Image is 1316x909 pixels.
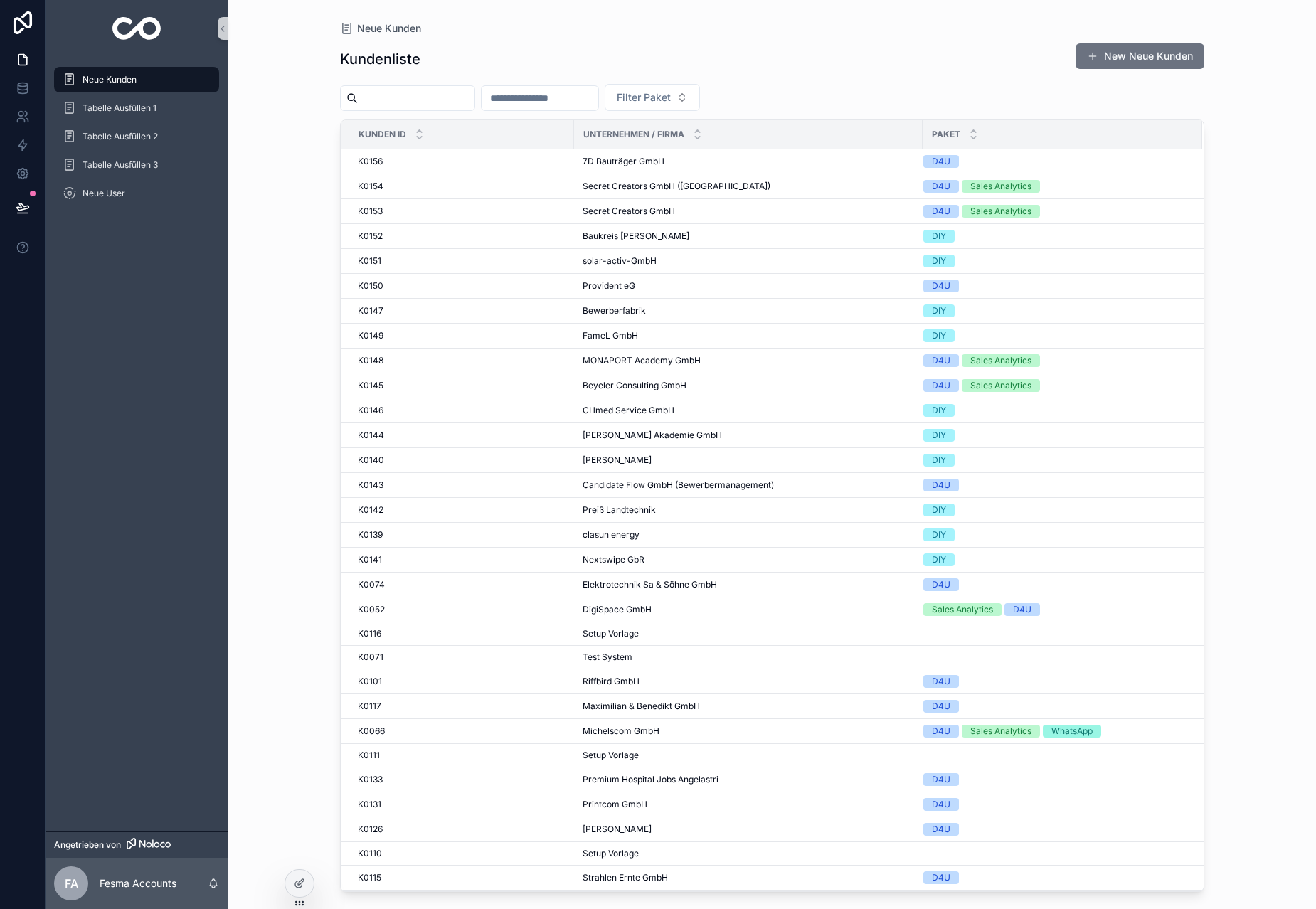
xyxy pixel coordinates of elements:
[583,380,914,391] a: Beyeler Consulting GmbH
[583,701,700,712] span: Maximilian & Benedikt GmbH
[932,528,946,541] div: DIY
[583,380,686,391] span: Beyeler Consulting GmbH
[358,799,566,810] a: K0131
[358,774,383,785] span: K0133
[583,872,914,883] a: Strahlen Ernte GmbH
[583,652,914,663] a: Test System
[358,848,566,859] a: K0110
[358,504,383,516] span: K0142
[358,206,383,217] span: K0153
[358,750,566,761] a: K0111
[583,230,914,242] a: Baukreis [PERSON_NAME]
[923,504,1185,516] a: DIY
[923,354,1185,367] a: D4USales Analytics
[358,405,383,416] span: K0146
[932,479,950,491] div: D4U
[358,181,566,192] a: K0154
[583,181,914,192] a: Secret Creators GmbH ([GEOGRAPHIC_DATA])
[583,725,659,737] span: Michelscom GmbH
[358,181,383,192] span: K0154
[1076,43,1204,69] button: New Neue Kunden
[583,430,722,441] span: [PERSON_NAME] Akademie GmbH
[112,17,161,40] img: App-Logo
[932,603,993,616] div: Sales Analytics
[923,205,1185,218] a: D4USales Analytics
[583,799,647,810] span: Printcom GmbH
[358,504,566,516] a: K0142
[358,652,383,663] span: K0071
[46,831,228,858] a: Angetrieben von
[358,774,566,785] a: K0133
[583,405,674,416] span: CHmed Service GmbH
[54,124,219,149] a: Tabelle Ausfüllen 2
[932,230,946,243] div: DIY
[358,579,385,590] span: K0074
[358,872,566,883] a: K0115
[932,354,950,367] div: D4U
[932,280,950,292] div: D4U
[358,305,566,317] a: K0147
[583,824,652,835] span: [PERSON_NAME]
[583,848,914,859] a: Setup Vorlage
[358,750,380,761] span: K0111
[583,579,717,590] span: Elektrotechnik Sa & Söhne GmbH
[583,181,770,192] span: Secret Creators GmbH ([GEOGRAPHIC_DATA])
[583,455,652,466] span: [PERSON_NAME]
[583,628,914,639] a: Setup Vorlage
[923,280,1185,292] a: D4U
[358,280,383,292] span: K0150
[932,129,960,140] span: Paket
[358,579,566,590] a: K0074
[617,90,671,105] span: Filter Paket
[54,181,219,206] a: Neue User
[358,405,566,416] a: K0146
[583,848,639,859] span: Setup Vorlage
[583,206,675,217] span: Secret Creators GmbH
[583,255,657,267] span: solar-activ-GmbH
[970,725,1031,738] div: Sales Analytics
[358,380,566,391] a: K0145
[358,479,566,491] a: K0143
[358,455,566,466] a: K0140
[83,188,125,199] span: Neue User
[583,701,914,712] a: Maximilian & Benedikt GmbH
[358,554,382,565] span: K0141
[358,355,566,366] a: K0148
[583,750,914,761] a: Setup Vorlage
[358,355,383,366] span: K0148
[358,824,566,835] a: K0126
[54,152,219,178] a: Tabelle Ausfüllen 3
[932,155,950,168] div: D4U
[358,156,383,167] span: K0156
[65,875,78,892] span: FA
[932,871,950,884] div: D4U
[358,529,566,541] a: K0139
[923,798,1185,811] a: D4U
[583,206,914,217] a: Secret Creators GmbH
[923,823,1185,836] a: D4U
[583,750,639,761] span: Setup Vorlage
[923,180,1185,193] a: D4USales Analytics
[358,156,566,167] a: K0156
[583,604,652,615] span: DigiSpace GmbH
[583,554,644,565] span: Nextswipe GbR
[923,230,1185,243] a: DIY
[358,529,383,541] span: K0139
[358,725,566,737] a: K0066
[100,876,176,891] p: Fesma Accounts
[358,701,566,712] a: K0117
[583,255,914,267] a: solar-activ-GmbH
[358,305,383,317] span: K0147
[932,725,950,738] div: D4U
[358,255,566,267] a: K0151
[923,329,1185,342] a: DIY
[583,604,914,615] a: DigiSpace GmbH
[583,872,668,883] span: Strahlen Ernte GmbH
[358,255,381,267] span: K0151
[340,21,421,36] a: Neue Kunden
[358,330,383,341] span: K0149
[340,49,420,69] h1: Kundenliste
[358,206,566,217] a: K0153
[923,871,1185,884] a: D4U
